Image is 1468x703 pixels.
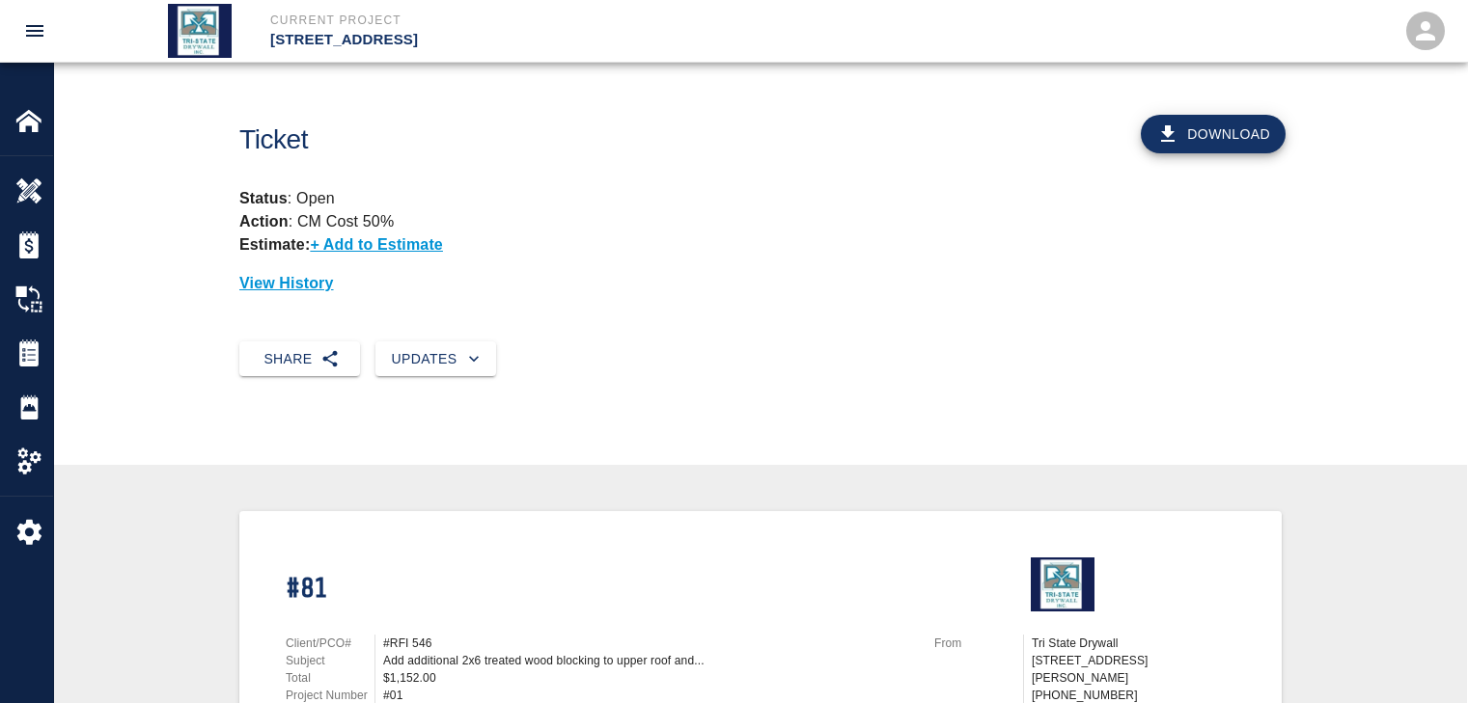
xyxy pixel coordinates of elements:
p: : Open [239,187,1282,210]
p: Current Project [270,12,839,29]
p: View History [239,272,1282,295]
p: Client/PCO# [286,635,374,652]
strong: Status [239,190,288,206]
button: Download [1141,115,1286,153]
strong: Estimate: [239,236,310,253]
p: [STREET_ADDRESS] [270,29,839,51]
p: : CM Cost 50% [239,213,394,230]
h1: #81 [286,573,911,607]
div: #RFI 546 [383,635,911,652]
button: Share [239,341,360,377]
p: Tri State Drywall [1032,635,1235,652]
strong: Action [239,213,289,230]
h1: Ticket [239,124,841,156]
button: open drawer [12,8,58,54]
div: Add additional 2x6 treated wood blocking to upper roof and... [383,652,911,669]
p: Total [286,669,374,687]
p: Subject [286,652,374,669]
img: Tri State Drywall [1031,557,1094,611]
iframe: Chat Widget [1371,610,1468,703]
div: $1,152.00 [383,669,911,687]
p: From [934,635,1023,652]
button: Updates [375,341,496,377]
p: + Add to Estimate [310,236,443,253]
p: [STREET_ADDRESS][PERSON_NAME] [1032,652,1235,687]
img: Tri State Drywall [168,4,232,58]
